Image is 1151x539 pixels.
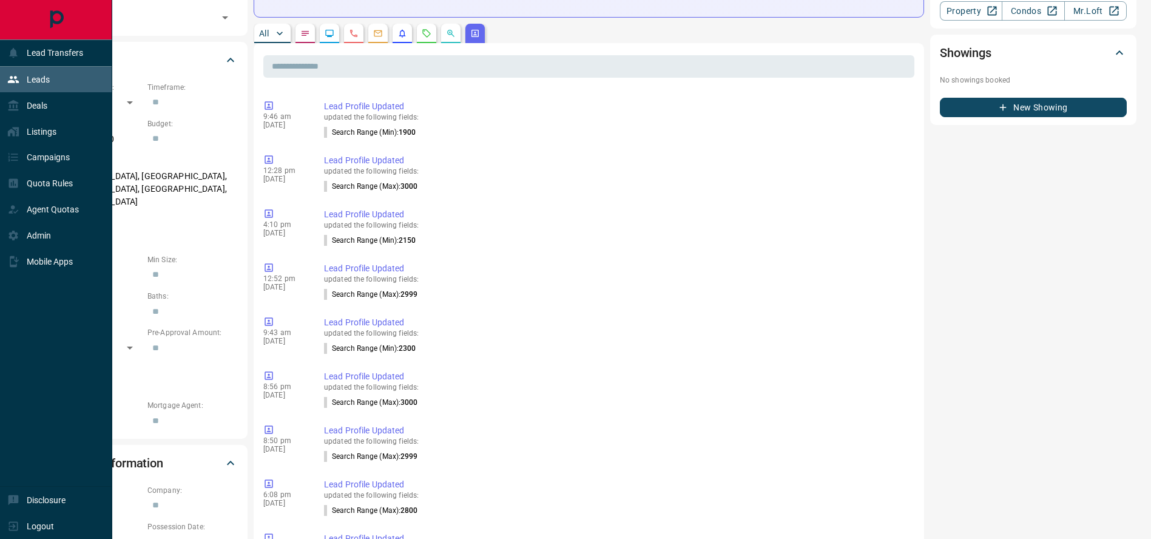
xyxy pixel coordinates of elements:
p: 12:28 pm [263,166,306,175]
svg: Listing Alerts [397,29,407,38]
p: [DATE] [263,175,306,183]
div: Personal Information [51,449,238,478]
svg: Emails [373,29,383,38]
p: Search Range (Min) : [324,343,416,354]
p: Mortgage Agent: [147,400,238,411]
p: updated the following fields: [324,329,910,337]
p: Company: [147,485,238,496]
svg: Lead Browsing Activity [325,29,334,38]
div: Criteria [51,46,238,75]
p: 9:46 am [263,112,306,121]
p: updated the following fields: [324,491,910,500]
p: [DATE] [263,445,306,453]
p: Pre-Approval Amount: [147,327,238,338]
p: [DATE] [263,229,306,237]
span: 2999 [400,290,417,299]
p: [DATE] [263,499,306,507]
p: Lead Profile Updated [324,478,910,491]
svg: Notes [300,29,310,38]
p: Lead Profile Updated [324,154,910,167]
p: Lead Profile Updated [324,262,910,275]
p: Lead Profile Updated [324,208,910,221]
a: Property [940,1,1002,21]
a: Mr.Loft [1064,1,1127,21]
p: updated the following fields: [324,221,910,229]
p: Budget: [147,118,238,129]
p: 4:10 pm [263,220,306,229]
p: Lead Profile Updated [324,316,910,329]
p: [GEOGRAPHIC_DATA], [GEOGRAPHIC_DATA], [GEOGRAPHIC_DATA], [GEOGRAPHIC_DATA], [GEOGRAPHIC_DATA] [51,166,238,212]
p: No showings booked [940,75,1127,86]
p: [DATE] [263,391,306,399]
p: All [259,29,269,38]
p: [DATE] [263,337,306,345]
p: [DATE] [263,283,306,291]
span: 2800 [400,506,417,515]
button: Open [217,9,234,26]
p: 9:43 am [263,328,306,337]
svg: Requests [422,29,431,38]
p: Search Range (Max) : [324,451,418,462]
p: updated the following fields: [324,383,910,392]
p: Areas Searched: [51,155,238,166]
svg: Opportunities [446,29,456,38]
span: 2150 [399,236,416,245]
svg: Calls [349,29,359,38]
p: updated the following fields: [324,275,910,283]
button: New Showing [940,98,1127,117]
p: Lead Profile Updated [324,100,910,113]
p: updated the following fields: [324,437,910,446]
h2: Showings [940,43,991,63]
div: Showings [940,38,1127,67]
p: Baths: [147,291,238,302]
p: updated the following fields: [324,113,910,121]
p: 12:52 pm [263,274,306,283]
p: 6:08 pm [263,490,306,499]
span: 1900 [399,128,416,137]
p: Timeframe: [147,82,238,93]
span: 2300 [399,344,416,353]
p: Min Size: [147,254,238,265]
p: updated the following fields: [324,167,910,175]
svg: Agent Actions [470,29,480,38]
p: Search Range (Min) : [324,127,416,138]
p: Credit Score: [51,364,238,375]
p: Lead Profile Updated [324,370,910,383]
p: 8:50 pm [263,436,306,445]
p: 8:56 pm [263,382,306,391]
a: Condos [1002,1,1064,21]
p: Search Range (Max) : [324,289,418,300]
p: Search Range (Max) : [324,505,418,516]
span: 2999 [400,452,417,461]
p: Lead Profile Updated [324,424,910,437]
span: 3000 [400,182,417,191]
p: [DATE] [263,121,306,129]
p: Possession Date: [147,521,238,532]
span: 3000 [400,398,417,407]
p: Motivation: [51,218,238,229]
p: Search Range (Max) : [324,181,418,192]
p: Search Range (Max) : [324,397,418,408]
p: Search Range (Min) : [324,235,416,246]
